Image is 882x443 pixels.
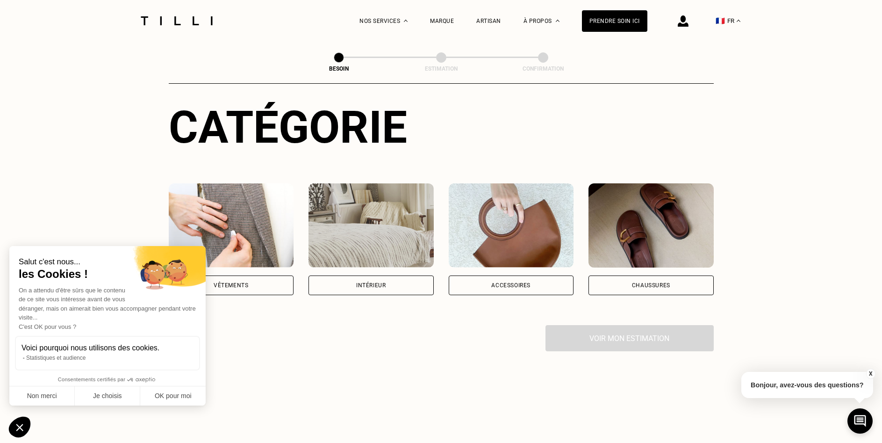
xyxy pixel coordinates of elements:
[632,283,670,288] div: Chaussures
[678,15,688,27] img: icône connexion
[169,183,294,268] img: Vêtements
[737,20,740,22] img: menu déroulant
[716,16,725,25] span: 🇫🇷
[292,65,386,72] div: Besoin
[430,18,454,24] a: Marque
[491,283,531,288] div: Accessoires
[582,10,647,32] a: Prendre soin ici
[476,18,501,24] a: Artisan
[394,65,488,72] div: Estimation
[214,283,248,288] div: Vêtements
[404,20,408,22] img: Menu déroulant
[356,283,386,288] div: Intérieur
[496,65,590,72] div: Confirmation
[741,372,873,398] p: Bonjour, avez-vous des questions?
[449,183,574,268] img: Accessoires
[308,183,434,268] img: Intérieur
[556,20,559,22] img: Menu déroulant à propos
[169,101,714,153] div: Catégorie
[588,183,714,268] img: Chaussures
[137,16,216,25] img: Logo du service de couturière Tilli
[866,369,875,379] button: X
